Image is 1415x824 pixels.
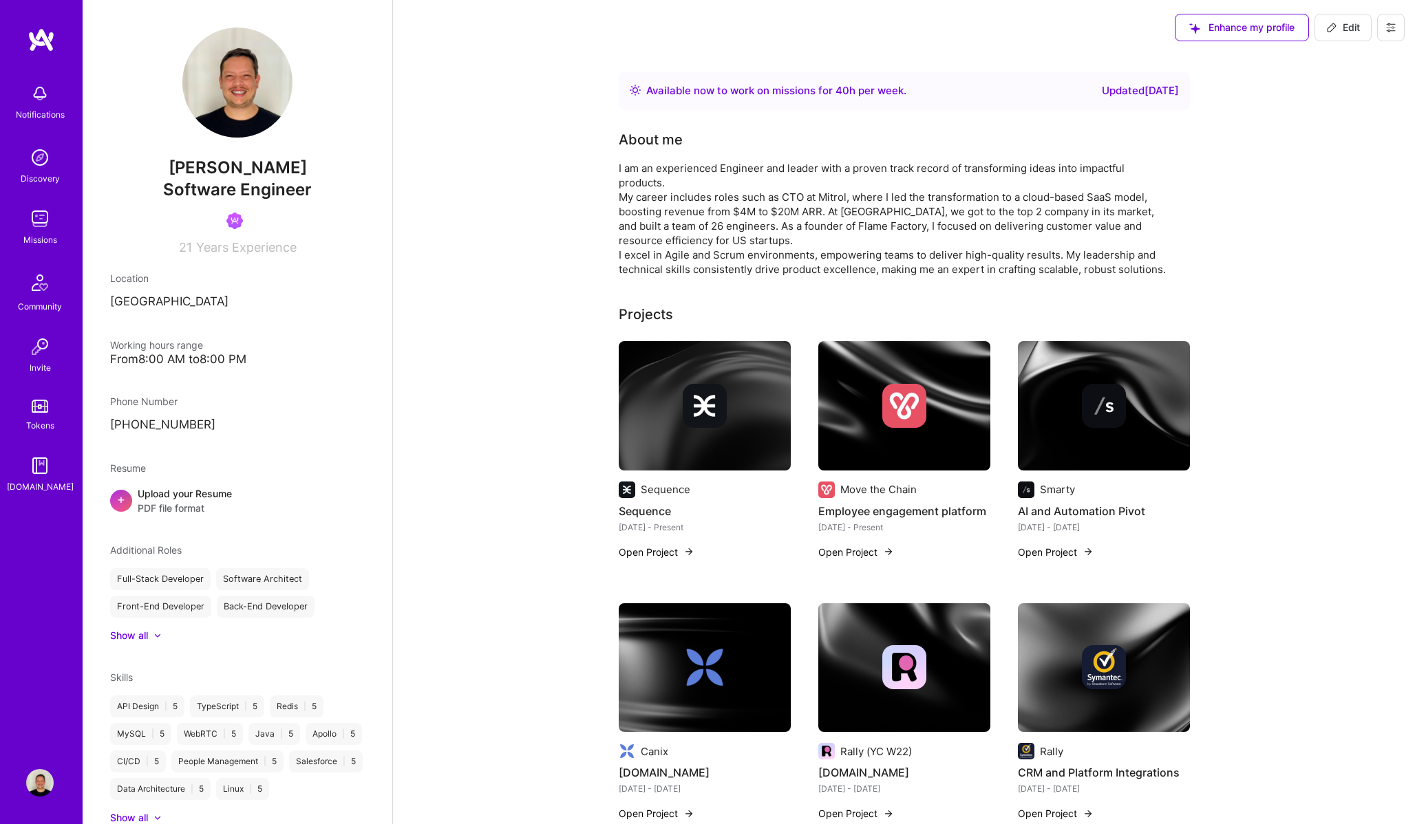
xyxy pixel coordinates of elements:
[26,418,54,433] div: Tokens
[1018,481,1034,498] img: Company logo
[1083,546,1094,557] img: arrow-right
[836,84,849,97] span: 40
[1040,482,1075,497] div: Smarty
[619,603,791,733] img: cover
[1102,83,1179,99] div: Updated [DATE]
[138,501,232,515] span: PDF file format
[619,161,1169,277] div: I am an experienced Engineer and leader with a proven track record of transforming ideas into imp...
[110,596,211,618] div: Front-End Developer
[110,417,365,433] p: [PHONE_NUMBER]
[179,240,192,254] span: 21
[1082,384,1126,428] img: Company logo
[619,304,673,325] div: Projects
[191,783,193,794] span: |
[190,695,264,717] div: TypeScript 5
[16,107,65,122] div: Notifications
[304,701,306,712] span: |
[630,85,641,96] img: Availability
[23,266,56,299] img: Community
[110,629,148,642] div: Show all
[1018,341,1190,470] img: cover
[818,341,990,470] img: cover
[1018,763,1190,781] h4: CRM and Platform Integrations
[30,360,51,375] div: Invite
[619,502,791,520] h4: Sequence
[21,171,60,186] div: Discovery
[26,452,54,479] img: guide book
[196,240,297,254] span: Years Experience
[1082,645,1126,689] img: Company logo
[1018,743,1034,759] img: Company logo
[270,695,323,717] div: Redis 5
[223,728,226,739] span: |
[683,384,727,428] img: Company logo
[171,750,284,772] div: People Management 5
[1189,21,1295,34] span: Enhance my profile
[619,545,694,559] button: Open Project
[619,520,791,534] div: [DATE] - Present
[818,806,894,821] button: Open Project
[619,763,791,781] h4: [DOMAIN_NAME]
[110,778,211,800] div: Data Architecture 5
[306,723,362,745] div: Apollo 5
[619,129,683,150] div: About me
[110,462,146,474] span: Resume
[818,763,990,781] h4: [DOMAIN_NAME]
[32,400,48,413] img: tokens
[619,781,791,796] div: [DATE] - [DATE]
[23,232,57,247] div: Missions
[1315,14,1372,41] button: Edit
[117,492,125,506] span: +
[110,352,365,367] div: From 8:00 AM to 8:00 PM
[818,502,990,520] h4: Employee engagement platform
[26,333,54,360] img: Invite
[110,294,365,310] p: [GEOGRAPHIC_DATA]
[1326,21,1360,34] span: Edit
[182,28,292,138] img: User Avatar
[151,728,154,739] span: |
[1189,23,1200,34] i: icon SuggestedTeams
[641,744,668,759] div: Canix
[138,486,232,515] div: Upload your Resume
[249,783,252,794] span: |
[619,743,635,759] img: Company logo
[110,723,171,745] div: MySQL 5
[818,603,990,733] img: cover
[1040,744,1063,759] div: Rally
[280,728,283,739] span: |
[619,341,791,470] img: cover
[226,213,243,229] img: Been on Mission
[619,806,694,821] button: Open Project
[818,545,894,559] button: Open Project
[818,743,835,759] img: Company logo
[289,750,363,772] div: Salesforce 5
[1018,520,1190,534] div: [DATE] - [DATE]
[26,80,54,107] img: bell
[683,808,694,819] img: arrow-right
[1175,14,1309,41] button: Enhance my profile
[26,144,54,171] img: discovery
[1018,781,1190,796] div: [DATE] - [DATE]
[342,728,345,739] span: |
[110,544,182,556] span: Additional Roles
[110,339,203,351] span: Working hours range
[216,568,309,590] div: Software Architect
[244,701,247,712] span: |
[26,205,54,232] img: teamwork
[840,744,912,759] div: Rally (YC W22)
[882,645,926,689] img: Company logo
[818,481,835,498] img: Company logo
[163,180,312,199] span: Software Engineer
[216,778,269,800] div: Linux 5
[646,83,906,99] div: Available now to work on missions for h per week .
[177,723,243,745] div: WebRTC 5
[217,596,315,618] div: Back-End Developer
[641,482,690,497] div: Sequence
[164,701,167,712] span: |
[110,695,184,717] div: API Design 5
[883,546,894,557] img: arrow-right
[146,756,149,767] span: |
[110,750,166,772] div: CI/CD 5
[1018,545,1094,559] button: Open Project
[818,781,990,796] div: [DATE] - [DATE]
